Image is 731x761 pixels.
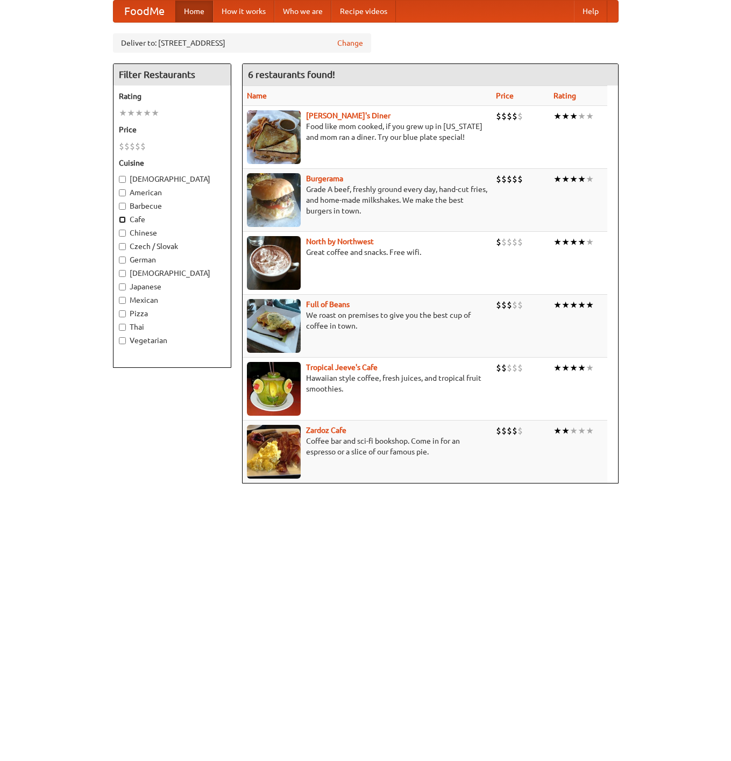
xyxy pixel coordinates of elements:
[247,173,301,227] img: burgerama.jpg
[512,110,517,122] li: $
[140,140,146,152] li: $
[496,236,501,248] li: $
[213,1,274,22] a: How it works
[586,299,594,311] li: ★
[553,299,562,311] li: ★
[512,173,517,185] li: $
[512,236,517,248] li: $
[578,362,586,374] li: ★
[119,337,126,344] input: Vegetarian
[247,299,301,353] img: beans.jpg
[553,173,562,185] li: ★
[586,236,594,248] li: ★
[496,362,501,374] li: $
[247,373,487,394] p: Hawaiian style coffee, fresh juices, and tropical fruit smoothies.
[507,299,512,311] li: $
[306,300,350,309] a: Full of Beans
[247,436,487,457] p: Coffee bar and sci-fi bookshop. Come in for an espresso or a slice of our famous pie.
[562,362,570,374] li: ★
[574,1,607,22] a: Help
[507,110,512,122] li: $
[113,33,371,53] div: Deliver to: [STREET_ADDRESS]
[586,362,594,374] li: ★
[507,362,512,374] li: $
[517,425,523,437] li: $
[306,426,346,435] b: Zardoz Cafe
[119,324,126,331] input: Thai
[119,158,225,168] h5: Cuisine
[247,236,301,290] img: north.jpg
[119,268,225,279] label: [DEMOGRAPHIC_DATA]
[578,110,586,122] li: ★
[578,236,586,248] li: ★
[562,173,570,185] li: ★
[130,140,135,152] li: $
[553,362,562,374] li: ★
[501,173,507,185] li: $
[570,110,578,122] li: ★
[119,227,225,238] label: Chinese
[119,257,126,264] input: German
[247,362,301,416] img: jeeves.jpg
[578,299,586,311] li: ★
[517,236,523,248] li: $
[119,214,225,225] label: Cafe
[517,110,523,122] li: $
[578,173,586,185] li: ★
[119,281,225,292] label: Japanese
[578,425,586,437] li: ★
[119,335,225,346] label: Vegetarian
[119,174,225,184] label: [DEMOGRAPHIC_DATA]
[119,203,126,210] input: Barbecue
[247,91,267,100] a: Name
[512,299,517,311] li: $
[496,110,501,122] li: $
[119,230,126,237] input: Chinese
[517,362,523,374] li: $
[119,308,225,319] label: Pizza
[337,38,363,48] a: Change
[306,237,374,246] a: North by Northwest
[274,1,331,22] a: Who we are
[119,283,126,290] input: Japanese
[496,425,501,437] li: $
[501,425,507,437] li: $
[247,110,301,164] img: sallys.jpg
[517,173,523,185] li: $
[127,107,135,119] li: ★
[562,236,570,248] li: ★
[562,425,570,437] li: ★
[570,299,578,311] li: ★
[507,425,512,437] li: $
[247,121,487,143] p: Food like mom cooked, if you grew up in [US_STATE] and mom ran a diner. Try our blue plate special!
[135,140,140,152] li: $
[306,174,343,183] b: Burgerama
[119,243,126,250] input: Czech / Slovak
[586,425,594,437] li: ★
[119,254,225,265] label: German
[119,189,126,196] input: American
[135,107,143,119] li: ★
[124,140,130,152] li: $
[512,425,517,437] li: $
[119,140,124,152] li: $
[119,241,225,252] label: Czech / Slovak
[306,111,391,120] a: [PERSON_NAME]'s Diner
[113,64,231,86] h4: Filter Restaurants
[306,363,378,372] a: Tropical Jeeve's Cafe
[119,176,126,183] input: [DEMOGRAPHIC_DATA]
[501,110,507,122] li: $
[562,299,570,311] li: ★
[507,236,512,248] li: $
[119,270,126,277] input: [DEMOGRAPHIC_DATA]
[501,299,507,311] li: $
[507,173,512,185] li: $
[119,187,225,198] label: American
[331,1,396,22] a: Recipe videos
[119,124,225,135] h5: Price
[570,236,578,248] li: ★
[248,69,335,80] ng-pluralize: 6 restaurants found!
[119,107,127,119] li: ★
[119,310,126,317] input: Pizza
